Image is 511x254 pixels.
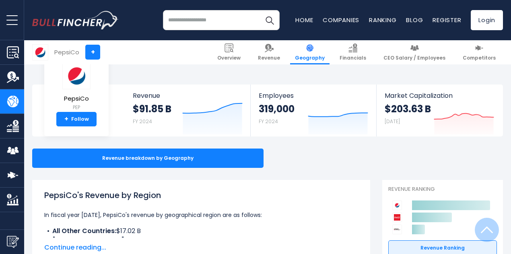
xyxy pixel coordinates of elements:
a: + [85,45,100,60]
a: Employees 319,000 FY 2024 [251,85,376,136]
small: FY 2024 [133,118,152,125]
a: Geography [290,40,330,64]
p: In fiscal year [DATE], PepsiCo's revenue by geographical region are as follows: [44,210,358,220]
a: Revenue [253,40,285,64]
a: Blog [406,16,423,24]
span: Competitors [463,55,496,61]
a: +Follow [56,112,97,126]
b: [GEOGRAPHIC_DATA]: [52,236,126,245]
a: Overview [212,40,245,64]
strong: $91.85 B [133,103,171,115]
small: PEP [62,104,91,111]
span: CEO Salary / Employees [383,55,445,61]
p: Revenue Ranking [388,186,497,193]
span: PepsiCo [62,95,91,102]
img: PepsiCo competitors logo [392,200,402,210]
span: Continue reading... [44,243,358,252]
span: Revenue [133,92,243,99]
img: bullfincher logo [32,11,119,29]
span: Financials [340,55,366,61]
a: Market Capitalization $203.63 B [DATE] [377,85,502,136]
a: Login [471,10,503,30]
h1: PepsiCo's Revenue by Region [44,189,358,201]
li: $17.02 B [44,226,358,236]
strong: 319,000 [259,103,295,115]
a: Competitors [458,40,501,64]
img: Keurig Dr Pepper competitors logo [392,225,402,234]
a: Financials [335,40,371,64]
strong: + [64,116,68,123]
span: Overview [217,55,241,61]
div: PepsiCo [54,47,79,57]
a: Revenue $91.85 B FY 2024 [125,85,251,136]
a: Companies [323,16,359,24]
a: Go to homepage [32,11,119,29]
li: $1.77 B [44,236,358,246]
a: Register [433,16,461,24]
small: [DATE] [385,118,400,125]
b: All Other Countries: [52,226,116,235]
small: FY 2024 [259,118,278,125]
span: Revenue [258,55,280,61]
img: PEP logo [33,45,48,60]
a: PepsiCo PEP [62,62,91,112]
span: Market Capitalization [385,92,494,99]
strong: $203.63 B [385,103,431,115]
span: Employees [259,92,368,99]
a: Ranking [369,16,396,24]
button: Search [260,10,280,30]
a: Home [295,16,313,24]
div: Revenue breakdown by Geography [32,149,264,168]
img: PEP logo [62,62,91,89]
span: Geography [295,55,325,61]
img: Coca-Cola Company competitors logo [392,213,402,222]
a: CEO Salary / Employees [379,40,450,64]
